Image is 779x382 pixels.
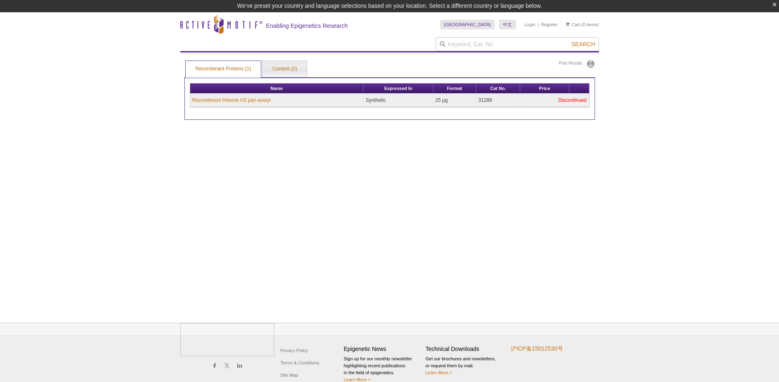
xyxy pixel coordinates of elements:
[566,22,570,26] img: Your Cart
[192,97,271,104] a: Recombinant Histone H3 pan-acetyl
[278,357,321,369] a: Terms & Conditions
[190,83,364,94] th: Name
[186,61,261,77] a: Recombinant Proteins (1)
[426,370,453,375] a: Learn More >
[344,377,371,382] a: Learn More >
[520,94,589,107] td: Discontinued
[278,369,300,381] a: Site Map
[569,40,597,48] button: Search
[566,20,599,29] li: (0 items)
[524,22,535,27] a: Login
[440,20,495,29] a: [GEOGRAPHIC_DATA]
[180,323,274,356] img: Active Motif,
[566,22,580,27] a: Cart
[266,22,348,29] h2: Enabling Epigenetics Research
[426,355,503,376] p: Get our brochures and newsletters, or request them by mail.
[364,83,433,94] th: Expressed In
[476,83,521,94] th: Cat No.
[541,22,558,27] a: Register
[426,346,503,353] h4: Technical Downloads
[499,20,516,29] a: 中文
[433,83,476,94] th: Format
[511,345,563,352] a: 沪ICP备15012530号
[278,344,310,357] a: Privacy Policy
[433,94,476,107] td: 25 µg
[520,83,569,94] th: Price
[436,37,599,51] input: Keyword, Cat. No.
[263,61,307,77] a: Content (2)
[538,20,539,29] li: |
[476,94,521,107] td: 31289
[344,346,422,353] h4: Epigenetic News
[571,41,595,47] span: Search
[364,94,433,107] td: Synthetic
